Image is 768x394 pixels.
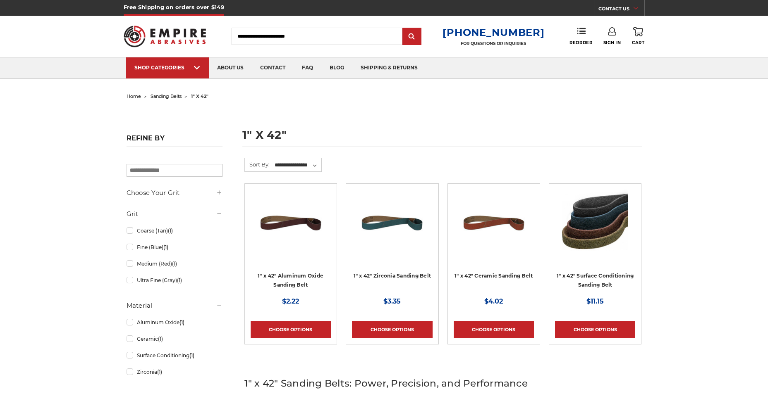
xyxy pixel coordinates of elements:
[127,223,223,238] a: Coarse (Tan)
[484,297,503,305] span: $4.02
[191,93,208,99] span: 1" x 42"
[209,57,252,78] a: about us
[124,20,206,52] img: Empire Abrasives
[157,369,162,375] span: (1)
[352,321,432,338] a: Choose Options
[127,240,223,254] a: Fine (Blue)
[555,190,635,270] a: 1"x42" Surface Conditioning Sanding Belts
[163,244,168,250] span: (1)
[244,376,642,391] h2: 1" x 42" Sanding Belts: Power, Precision, and Performance
[383,297,401,305] span: $3.35
[252,57,294,78] a: contact
[251,321,331,338] a: Choose Options
[127,315,223,330] a: Aluminum Oxide
[454,321,534,338] a: Choose Options
[127,256,223,271] a: Medium (Red)
[569,27,592,45] a: Reorder
[404,28,420,45] input: Submit
[245,158,270,171] label: Sort By:
[158,336,163,342] span: (1)
[294,57,321,78] a: faq
[258,273,323,288] a: 1" x 42" Aluminum Oxide Sanding Belt
[172,261,177,267] span: (1)
[127,348,223,363] a: Surface Conditioning
[251,190,331,270] a: 1" x 42" Aluminum Oxide Belt
[134,64,201,71] div: SHOP CATEGORIES
[598,4,644,16] a: CONTACT US
[127,93,141,99] a: home
[555,321,635,338] a: Choose Options
[455,273,533,279] a: 1" x 42" Ceramic Sanding Belt
[352,190,432,270] a: 1" x 42" Zirconia Belt
[603,40,621,45] span: Sign In
[127,134,223,147] h5: Refine by
[454,190,534,270] a: 1" x 42" Ceramic Belt
[273,159,321,171] select: Sort By:
[127,365,223,379] a: Zirconia
[127,332,223,346] a: Ceramic
[586,297,604,305] span: $11.15
[632,40,644,45] span: Cart
[127,188,223,198] h5: Choose Your Grit
[242,129,642,147] h1: 1" x 42"
[127,301,223,311] h5: Material
[258,190,324,256] img: 1" x 42" Aluminum Oxide Belt
[189,352,194,358] span: (1)
[562,190,628,256] img: 1"x42" Surface Conditioning Sanding Belts
[443,41,544,46] p: FOR QUESTIONS OR INQUIRIES
[443,26,544,38] a: [PHONE_NUMBER]
[461,190,527,256] img: 1" x 42" Ceramic Belt
[168,228,173,234] span: (1)
[352,57,426,78] a: shipping & returns
[282,297,299,305] span: $2.22
[127,209,223,219] h5: Grit
[359,190,425,256] img: 1" x 42" Zirconia Belt
[321,57,352,78] a: blog
[127,273,223,287] a: Ultra Fine (Gray)
[354,273,431,279] a: 1" x 42" Zirconia Sanding Belt
[179,319,184,325] span: (1)
[151,93,182,99] a: sanding belts
[632,27,644,45] a: Cart
[557,273,634,288] a: 1" x 42" Surface Conditioning Sanding Belt
[177,277,182,283] span: (1)
[569,40,592,45] span: Reorder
